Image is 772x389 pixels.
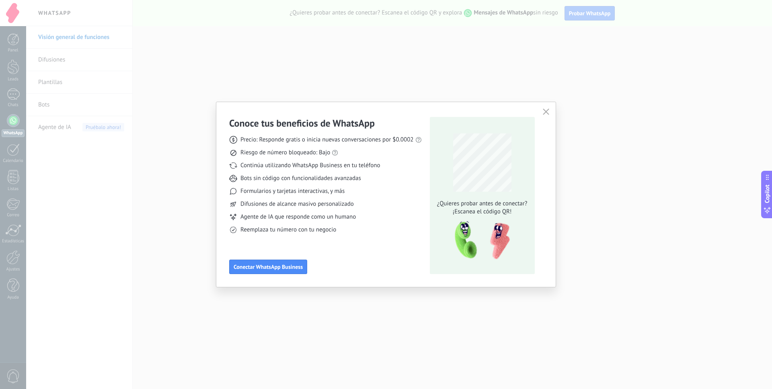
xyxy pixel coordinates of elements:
[763,185,771,203] span: Copilot
[435,200,530,208] span: ¿Quieres probar antes de conectar?
[229,260,307,274] button: Conectar WhatsApp Business
[240,200,354,208] span: Difusiones de alcance masivo personalizado
[435,208,530,216] span: ¡Escanea el código QR!
[229,117,375,129] h3: Conoce tus beneficios de WhatsApp
[240,149,330,157] span: Riesgo de número bloqueado: Bajo
[240,174,361,182] span: Bots sin código con funcionalidades avanzadas
[234,264,303,270] span: Conectar WhatsApp Business
[240,226,336,234] span: Reemplaza tu número con tu negocio
[240,162,380,170] span: Continúa utilizando WhatsApp Business en tu teléfono
[240,187,345,195] span: Formularios y tarjetas interactivas, y más
[240,213,356,221] span: Agente de IA que responde como un humano
[448,219,511,262] img: qr-pic-1x.png
[240,136,414,144] span: Precio: Responde gratis o inicia nuevas conversaciones por $0.0002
